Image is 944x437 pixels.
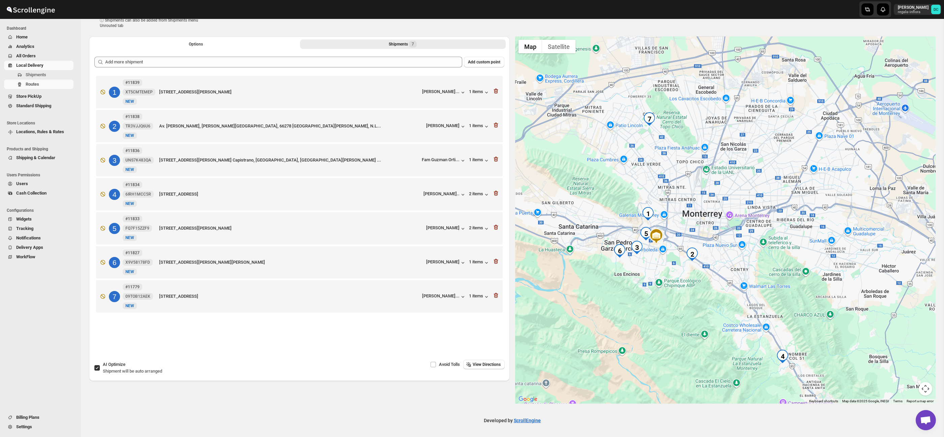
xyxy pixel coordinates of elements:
[125,157,151,163] span: UNS7K483QA
[125,235,134,240] span: NEW
[7,26,76,31] span: Dashboard
[422,157,460,162] div: Fam Guzman Orti...
[125,294,150,299] span: 09TOB12AEK
[4,153,73,163] button: Shipping & Calendar
[16,235,41,240] span: Notifications
[4,80,73,89] button: Routes
[641,207,655,221] div: 1
[4,233,73,243] button: Notifications
[469,89,490,96] button: 1 items
[842,399,889,403] span: Map data ©2025 Google, INEGI
[4,127,73,137] button: Locations, Rules & Rates
[931,5,941,14] span: DAVID CORONADO
[16,129,64,134] span: Locations, Rules & Rates
[469,225,490,232] div: 2 items
[473,362,501,367] span: View Directions
[5,1,56,18] img: ScrollEngine
[300,39,506,49] button: Selected Shipments
[484,417,541,424] p: Developed by
[125,89,153,95] span: XT5CMTEMEP
[468,59,500,65] span: Add custom point
[469,191,490,198] button: 2 items
[93,39,299,49] button: All Route Options
[422,89,460,94] div: [PERSON_NAME]...
[125,182,140,187] b: #11834
[4,224,73,233] button: Tracking
[776,350,789,363] div: 4
[125,123,150,129] span: TR3VJJQ6U6
[4,32,73,42] button: Home
[469,157,490,164] button: 1 items
[7,146,76,152] span: Products and Shipping
[893,399,903,403] a: Terms (opens in new tab)
[159,259,423,266] div: [STREET_ADDRESS][PERSON_NAME][PERSON_NAME]
[7,120,76,126] span: Store Locations
[898,5,928,10] p: [PERSON_NAME]
[16,44,34,49] span: Analytics
[16,424,32,429] span: Settings
[517,395,539,404] img: Google
[426,225,466,232] button: [PERSON_NAME]
[426,123,466,130] button: [PERSON_NAME]
[469,259,490,266] button: 1 items
[469,293,490,300] div: 1 items
[16,254,35,259] span: WorkFlow
[4,413,73,422] button: Billing Plans
[685,247,699,261] div: 2
[439,362,460,367] span: Avoid Tolls
[7,208,76,213] span: Configurations
[412,41,414,47] span: 7
[16,34,28,39] span: Home
[894,4,941,15] button: User menu
[630,241,644,254] div: 3
[159,293,419,300] div: [STREET_ADDRESS]
[125,192,151,197] span: 6IRH1MCC5R
[16,226,33,231] span: Tracking
[916,410,936,430] a: Open chat
[4,188,73,198] button: Cash Collection
[809,399,838,404] button: Keyboard shortcuts
[109,155,120,166] div: 3
[125,216,140,221] b: #11833
[159,225,423,232] div: [STREET_ADDRESS][PERSON_NAME]
[159,89,419,95] div: [STREET_ADDRESS][PERSON_NAME]
[4,243,73,252] button: Delivery Apps
[469,123,490,130] button: 1 items
[934,7,938,12] text: DC
[109,223,120,234] div: 5
[125,133,134,138] span: NEW
[125,148,140,153] b: #11836
[125,285,140,289] b: #11779
[16,155,55,160] span: Shipping & Calendar
[7,172,76,178] span: Users Permissions
[125,269,134,274] span: NEW
[16,94,41,99] span: Store PickUp
[189,41,203,47] span: Options
[16,415,39,420] span: Billing Plans
[542,40,576,53] button: Show satellite imagery
[4,70,73,80] button: Shipments
[16,53,36,58] span: All Orders
[423,191,460,196] div: [PERSON_NAME]..
[4,42,73,51] button: Analytics
[16,181,28,186] span: Users
[103,362,125,367] span: AI Optimize
[109,291,120,302] div: 7
[125,99,134,104] span: NEW
[517,395,539,404] a: Open this area in Google Maps (opens a new window)
[125,226,149,231] span: FQ7F15ZZF9
[643,112,656,126] div: 7
[464,57,504,67] button: Add custom point
[423,191,466,198] button: [PERSON_NAME]..
[4,51,73,61] button: All Orders
[422,89,466,96] button: [PERSON_NAME]...
[16,63,43,68] span: Local Delivery
[519,40,542,53] button: Show street map
[639,227,653,240] div: 5
[125,251,140,255] b: #11827
[103,369,162,374] span: Shipment will be auto arranged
